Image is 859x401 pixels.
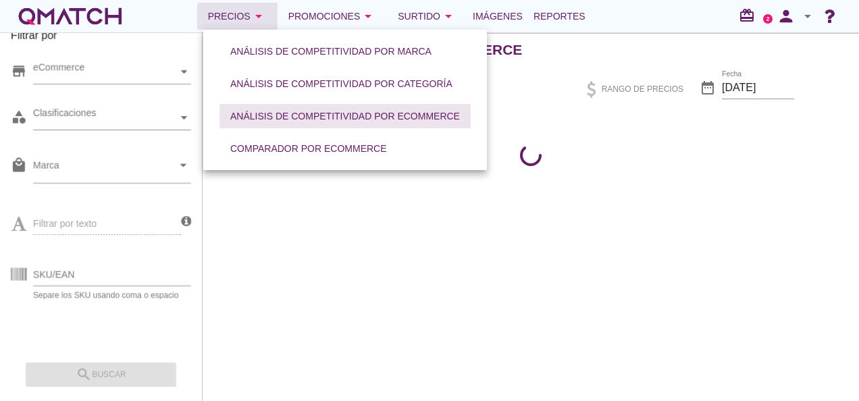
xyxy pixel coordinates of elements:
[219,72,463,96] button: Análisis de competitividad por categoría
[398,8,457,24] div: Surtido
[219,136,398,161] button: Comparador por eCommerce
[16,3,124,30] a: white-qmatch-logo
[175,157,191,173] i: arrow_drop_down
[467,3,528,30] a: Imágenes
[219,104,471,128] button: Análisis de competitividad por eCommerce
[219,39,442,63] button: Análisis de competitividad por marca
[440,8,457,24] i: arrow_drop_down
[230,109,460,124] div: Análisis de competitividad por eCommerce
[230,77,452,91] div: Análisis de competitividad por categoría
[533,8,585,24] span: Reportes
[208,8,267,24] div: Precios
[214,35,448,68] a: Análisis de competitividad por marca
[214,100,476,132] a: Análisis de competitividad por eCommerce
[11,157,27,173] i: local_mall
[700,80,716,96] i: date_range
[214,68,469,100] a: Análisis de competitividad por categoría
[214,132,403,165] a: Comparador por eCommerce
[722,77,794,99] input: Fecha
[288,8,377,24] div: Promociones
[230,45,432,59] div: Análisis de competitividad por marca
[11,28,191,49] h3: Filtrar por
[387,3,467,30] button: Surtido
[360,8,376,24] i: arrow_drop_down
[197,3,278,30] button: Precios
[33,291,191,299] div: Separe los SKU usando coma o espacio
[251,8,267,24] i: arrow_drop_down
[800,8,816,24] i: arrow_drop_down
[230,142,387,156] div: Comparador por eCommerce
[773,7,800,26] i: person
[528,3,591,30] a: Reportes
[763,14,773,24] a: 2
[766,16,770,22] text: 2
[11,63,27,79] i: store
[11,109,27,125] i: category
[473,8,523,24] span: Imágenes
[278,3,388,30] button: Promociones
[739,7,760,24] i: redeem
[203,49,232,50] i: filter_list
